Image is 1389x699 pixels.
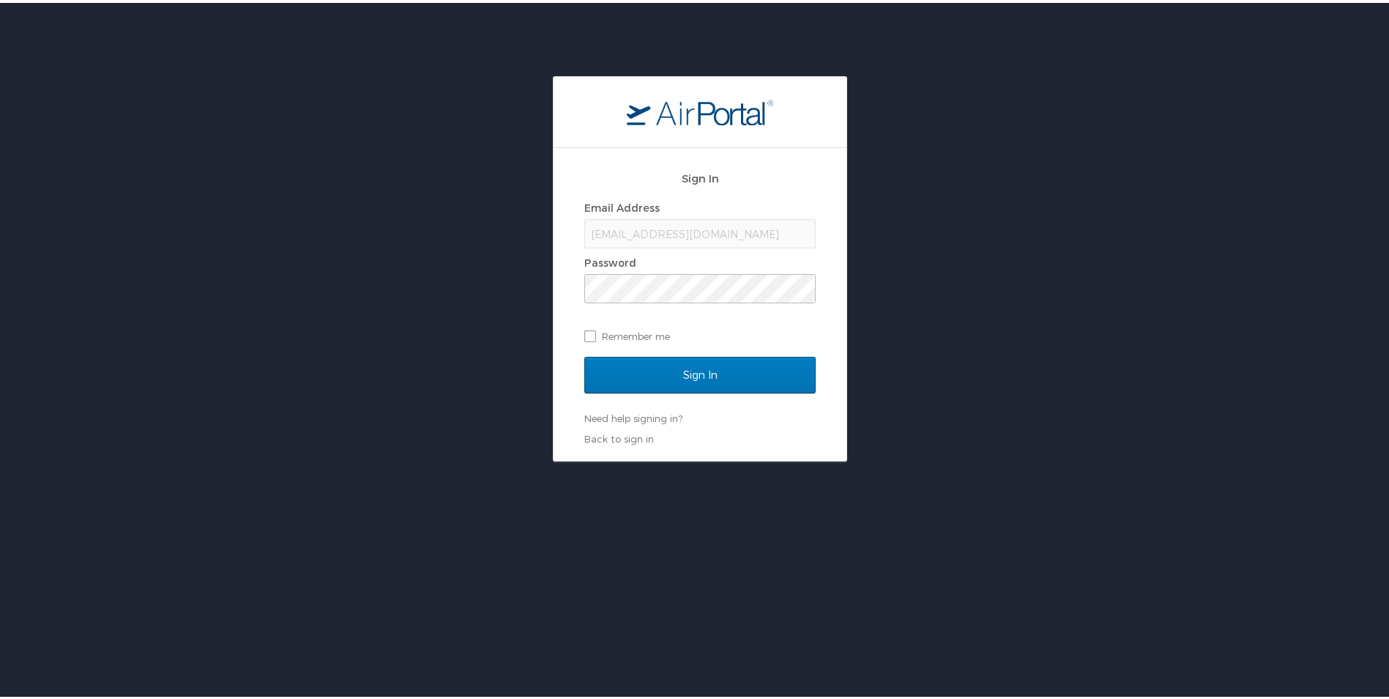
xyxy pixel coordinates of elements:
a: Need help signing in? [584,410,682,421]
a: Back to sign in [584,430,654,442]
h2: Sign In [584,167,816,184]
label: Remember me [584,322,816,344]
label: Email Address [584,199,660,211]
label: Password [584,254,636,266]
input: Sign In [584,354,816,391]
img: logo [627,96,773,122]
